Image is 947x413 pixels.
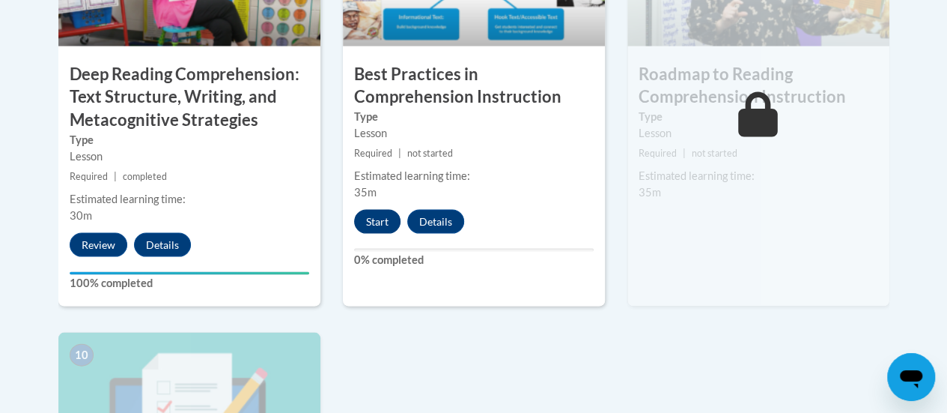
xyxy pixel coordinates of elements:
[639,186,661,199] span: 35m
[354,168,594,184] div: Estimated learning time:
[70,233,127,257] button: Review
[639,148,677,159] span: Required
[354,210,401,234] button: Start
[639,125,878,142] div: Lesson
[70,132,309,148] label: Type
[70,148,309,165] div: Lesson
[627,63,889,109] h3: Roadmap to Reading Comprehension Instruction
[134,233,191,257] button: Details
[398,148,401,159] span: |
[70,344,94,367] span: 10
[407,148,453,159] span: not started
[354,186,377,199] span: 35m
[70,171,108,182] span: Required
[70,191,309,208] div: Estimated learning time:
[887,353,935,401] iframe: Button to launch messaging window
[343,63,605,109] h3: Best Practices in Comprehension Instruction
[70,209,92,222] span: 30m
[354,109,594,125] label: Type
[123,171,167,182] span: completed
[58,63,320,132] h3: Deep Reading Comprehension: Text Structure, Writing, and Metacognitive Strategies
[639,109,878,125] label: Type
[354,252,594,268] label: 0% completed
[639,168,878,184] div: Estimated learning time:
[354,125,594,142] div: Lesson
[114,171,117,182] span: |
[683,148,686,159] span: |
[70,272,309,275] div: Your progress
[70,275,309,292] label: 100% completed
[692,148,737,159] span: not started
[407,210,464,234] button: Details
[354,148,392,159] span: Required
